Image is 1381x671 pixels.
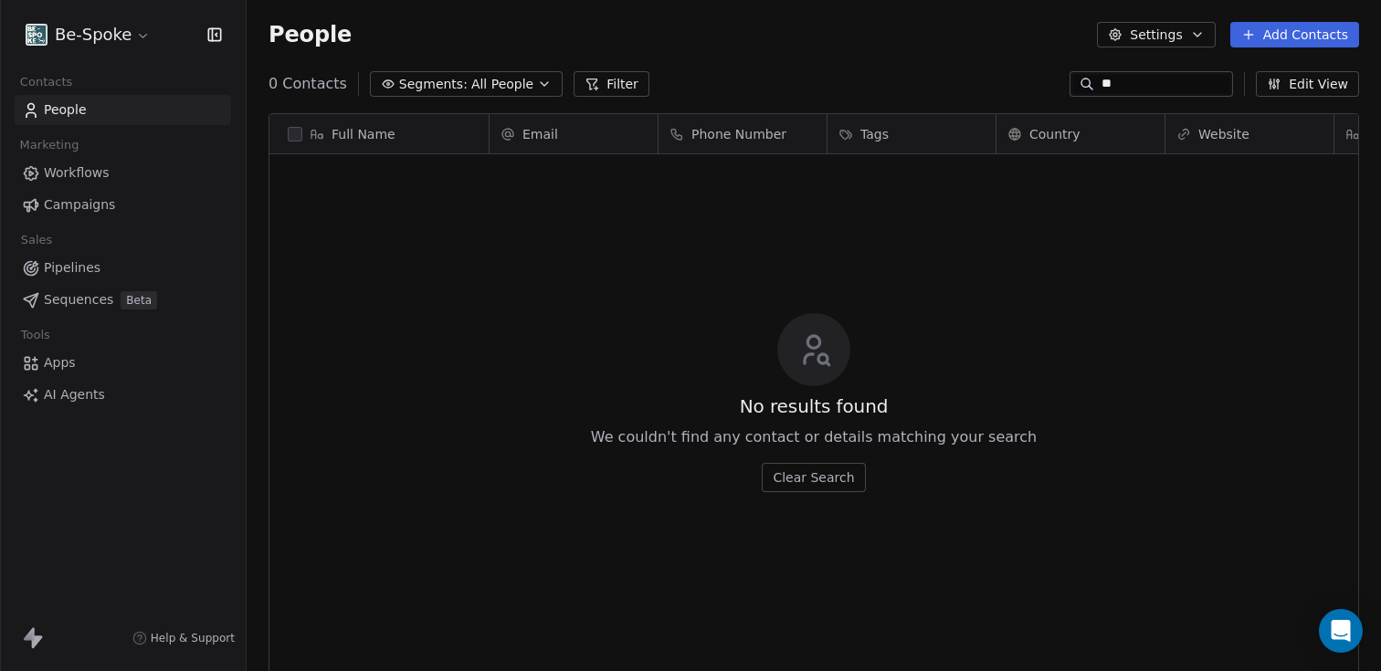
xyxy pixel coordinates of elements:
[15,285,231,315] a: SequencesBeta
[522,125,558,143] span: Email
[860,125,889,143] span: Tags
[1029,125,1081,143] span: Country
[269,73,347,95] span: 0 Contacts
[740,393,889,419] span: No results found
[1319,609,1363,653] div: Open Intercom Messenger
[55,23,132,47] span: Be-Spoke
[399,75,468,94] span: Segments:
[121,291,157,309] span: Beta
[332,125,395,143] span: Full Name
[15,253,231,283] a: Pipelines
[1230,22,1359,47] button: Add Contacts
[132,631,235,645] a: Help & Support
[44,163,110,183] span: Workflows
[996,114,1165,153] div: Country
[12,68,80,96] span: Contacts
[269,154,490,661] div: grid
[15,158,231,188] a: Workflows
[44,258,100,278] span: Pipelines
[44,290,113,309] span: Sequences
[269,114,489,153] div: Full Name
[1097,22,1215,47] button: Settings
[828,114,996,153] div: Tags
[15,95,231,125] a: People
[15,380,231,410] a: AI Agents
[490,114,658,153] div: Email
[1256,71,1359,97] button: Edit View
[44,385,105,404] span: AI Agents
[13,321,58,349] span: Tools
[44,353,76,372] span: Apps
[12,131,87,159] span: Marketing
[574,71,649,97] button: Filter
[471,75,533,94] span: All People
[44,100,87,120] span: People
[659,114,827,153] div: Phone Number
[691,125,786,143] span: Phone Number
[1198,125,1249,143] span: Website
[22,19,154,50] button: Be-Spoke
[26,24,47,46] img: Facebook%20profile%20picture.png
[1165,114,1334,153] div: Website
[151,631,235,645] span: Help & Support
[15,190,231,220] a: Campaigns
[591,426,1037,448] span: We couldn't find any contact or details matching your search
[762,463,865,492] button: Clear Search
[269,21,352,48] span: People
[13,226,60,254] span: Sales
[15,348,231,378] a: Apps
[44,195,115,215] span: Campaigns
